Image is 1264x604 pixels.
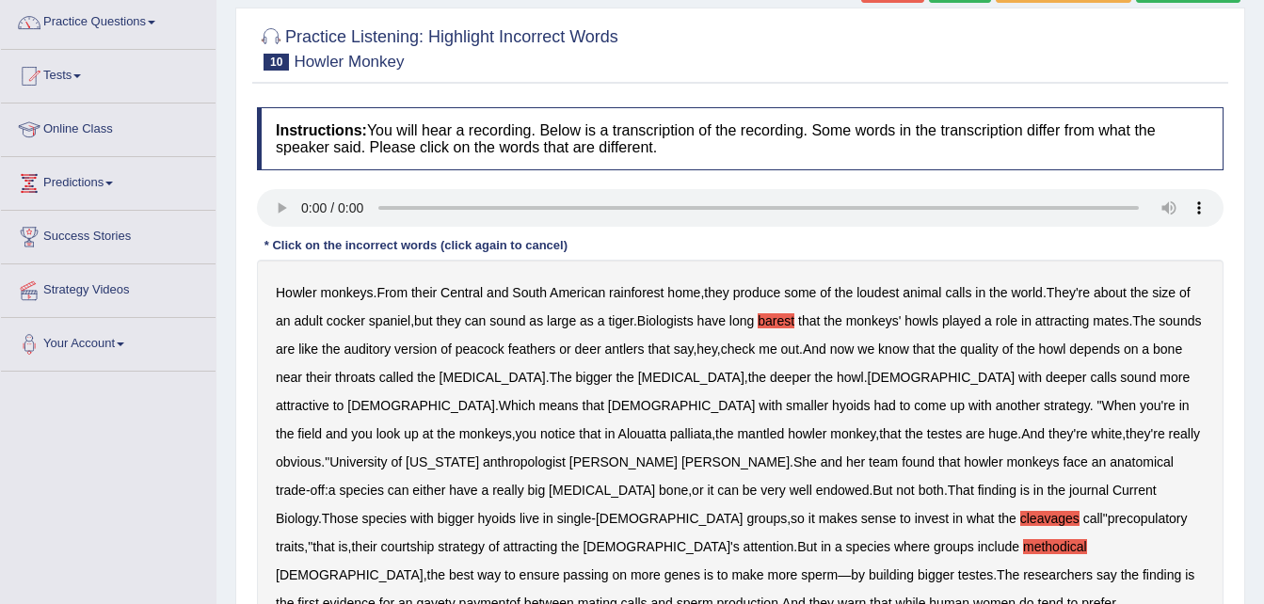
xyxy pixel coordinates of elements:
b: huge [988,426,1017,441]
b: courtship [381,539,435,554]
b: mates [1093,313,1128,328]
b: make [731,567,763,582]
b: home [667,285,700,300]
b: the [904,426,922,441]
b: we [857,342,874,357]
b: endowed [816,483,870,498]
b: it [707,483,713,498]
b: me [759,342,776,357]
b: in [1033,483,1044,498]
b: University [329,454,387,469]
b: and [821,454,842,469]
b: testes [958,567,993,582]
b: the [276,426,294,441]
b: that [879,426,901,441]
b: long [729,313,754,328]
b: testes [927,426,962,441]
b: of [820,285,831,300]
b: as [580,313,594,328]
b: her [846,454,865,469]
b: bone [1153,342,1182,357]
b: They're [1047,285,1090,300]
b: mantled [737,426,784,441]
b: like [298,342,318,357]
b: with [410,511,434,526]
b: is [1185,567,1194,582]
b: cleavages [1020,511,1080,526]
b: of [391,454,402,469]
b: anthropologist [483,454,566,469]
b: The [997,567,1019,582]
b: a [481,483,488,498]
b: come [914,398,946,413]
b: And [803,342,826,357]
b: Biologists [637,313,694,328]
b: [DEMOGRAPHIC_DATA] [596,511,744,526]
b: to [504,567,516,582]
b: in [1021,313,1032,328]
b: on [612,567,627,582]
b: up [950,398,965,413]
b: to [717,567,728,582]
b: found [902,454,935,469]
b: to [333,398,344,413]
b: produce [733,285,781,300]
b: bone [659,483,688,498]
b: are [276,342,295,357]
b: [US_STATE] [406,454,479,469]
b: Alouatta [618,426,666,441]
b: smaller [786,398,828,413]
b: researchers [1023,567,1093,582]
b: Howler [276,285,317,300]
b: [DEMOGRAPHIC_DATA] [347,398,495,413]
b: depends [1069,342,1120,357]
b: their [306,370,331,385]
b: really [492,483,523,498]
b: they're [1048,426,1088,441]
b: [DEMOGRAPHIC_DATA] [868,370,1016,385]
b: loudest [856,285,899,300]
b: hyoids [478,511,516,526]
a: Predictions [1,157,216,204]
b: antlers [605,342,645,357]
b: [MEDICAL_DATA] [638,370,744,385]
b: in [605,426,616,441]
div: * Click on the incorrect words (click again to cancel) [257,236,575,254]
b: the [1121,567,1139,582]
b: American [550,285,605,300]
b: both [919,483,944,498]
b: obvious [276,454,321,469]
b: more [631,567,661,582]
b: monkeys [320,285,373,300]
b: the [815,370,833,385]
b: and [326,426,347,441]
b: they [704,285,728,300]
b: [DEMOGRAPHIC_DATA] [608,398,756,413]
b: role [996,313,1017,328]
b: peacock [456,342,504,357]
b: live [520,511,539,526]
b: Which [499,398,536,413]
b: And [1021,426,1045,441]
b: animal [903,285,941,300]
b: in [952,511,963,526]
b: with [759,398,782,413]
b: deeper [770,370,811,385]
b: to [900,398,911,413]
b: where [894,539,930,554]
b: field [297,426,322,441]
b: strategy [438,539,485,554]
b: can [388,483,409,498]
b: that [312,539,334,554]
b: [DEMOGRAPHIC_DATA]'s [583,539,739,554]
b: large [547,313,576,328]
b: bigger [576,370,613,385]
b: with [1018,370,1042,385]
b: say [1096,567,1117,582]
b: that [648,342,669,357]
b: the [322,342,340,357]
b: quality [960,342,998,357]
b: out [781,342,799,357]
b: be [743,483,758,498]
b: trade [276,483,306,498]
